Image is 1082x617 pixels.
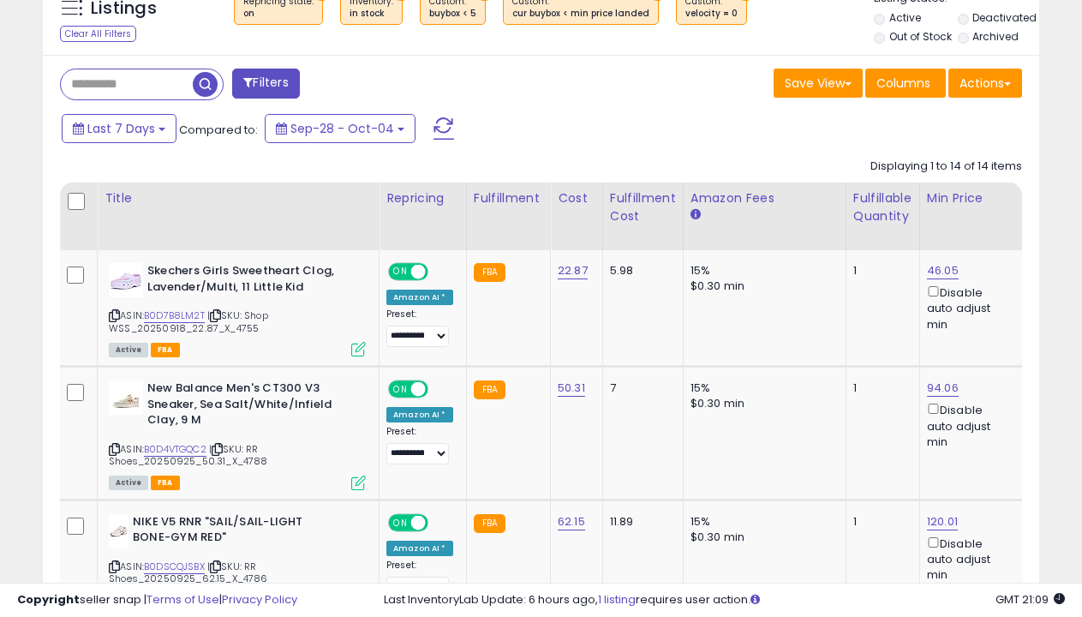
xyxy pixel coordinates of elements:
[109,514,129,548] img: 21dj20aHSwL._SL40_.jpg
[109,343,148,357] span: All listings currently available for purchase on Amazon
[426,515,453,530] span: OFF
[927,189,1015,207] div: Min Price
[109,380,366,488] div: ASIN:
[889,29,952,44] label: Out of Stock
[17,592,297,608] div: seller snap | |
[144,560,205,574] a: B0DSCQJSBX
[558,189,595,207] div: Cost
[390,382,411,397] span: ON
[690,514,833,530] div: 15%
[290,120,394,137] span: Sep-28 - Oct-04
[350,8,393,20] div: in stock
[426,265,453,279] span: OFF
[610,263,670,279] div: 5.98
[386,189,459,207] div: Repricing
[386,560,453,598] div: Preset:
[390,515,411,530] span: ON
[853,189,912,225] div: Fulfillable Quantity
[146,591,219,608] a: Terms of Use
[179,122,258,138] span: Compared to:
[853,263,906,279] div: 1
[222,591,297,608] a: Privacy Policy
[474,380,505,399] small: FBA
[426,382,453,397] span: OFF
[60,26,136,42] div: Clear All Filters
[474,189,543,207] div: Fulfillment
[876,75,930,92] span: Columns
[151,343,180,357] span: FBA
[690,530,833,545] div: $0.30 min
[133,514,341,550] b: NIKE V5 RNR "SAIL/SAIL-LIGHT BONE-GYM RED"
[865,69,946,98] button: Columns
[558,380,585,397] a: 50.31
[109,442,268,468] span: | SKU: RR Shoes_20250925_50.31_X_4788
[109,380,143,415] img: 31YpKBxtG7L._SL40_.jpg
[144,442,206,457] a: B0D4VTGQC2
[147,380,356,433] b: New Balance Men's CT300 V3 Sneaker, Sea Salt/White/Infield Clay, 9 M
[972,29,1019,44] label: Archived
[17,591,80,608] strong: Copyright
[870,159,1022,175] div: Displaying 1 to 14 of 14 items
[62,114,176,143] button: Last 7 Days
[690,263,833,279] div: 15%
[927,534,1009,584] div: Disable auto adjust min
[995,591,1065,608] span: 2025-10-12 21:09 GMT
[386,541,453,556] div: Amazon AI *
[972,10,1037,25] label: Deactivated
[109,514,366,606] div: ASIN:
[927,513,958,530] a: 120.01
[474,263,505,282] small: FBA
[610,189,676,225] div: Fulfillment Cost
[151,476,180,490] span: FBA
[889,10,921,25] label: Active
[232,69,299,99] button: Filters
[474,514,505,533] small: FBA
[109,308,268,334] span: | SKU: Shop WSS_20250918_22.87_X_4755
[690,207,701,223] small: Amazon Fees.
[390,265,411,279] span: ON
[853,514,906,530] div: 1
[690,396,833,411] div: $0.30 min
[927,262,959,279] a: 46.05
[429,8,476,20] div: buybox < 5
[610,514,670,530] div: 11.89
[144,308,205,323] a: B0D7B8LM2T
[690,189,839,207] div: Amazon Fees
[105,189,372,207] div: Title
[927,283,1009,332] div: Disable auto adjust min
[774,69,863,98] button: Save View
[610,380,670,396] div: 7
[558,513,585,530] a: 62.15
[558,262,588,279] a: 22.87
[265,114,415,143] button: Sep-28 - Oct-04
[927,380,959,397] a: 94.06
[853,380,906,396] div: 1
[386,308,453,347] div: Preset:
[927,400,1009,450] div: Disable auto adjust min
[386,290,453,305] div: Amazon AI *
[384,592,1065,608] div: Last InventoryLab Update: 6 hours ago, requires user action.
[948,69,1022,98] button: Actions
[109,263,366,355] div: ASIN:
[386,426,453,464] div: Preset:
[147,263,356,299] b: Skechers Girls Sweetheart Clog, Lavender/Multi, 11 Little Kid
[87,120,155,137] span: Last 7 Days
[109,263,143,297] img: 318MVpaysML._SL40_.jpg
[109,476,148,490] span: All listings currently available for purchase on Amazon
[243,8,314,20] div: on
[512,8,649,20] div: cur buybox < min price landed
[690,279,833,294] div: $0.30 min
[685,8,738,20] div: velocity = 0
[386,407,453,422] div: Amazon AI *
[598,591,636,608] a: 1 listing
[690,380,833,396] div: 15%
